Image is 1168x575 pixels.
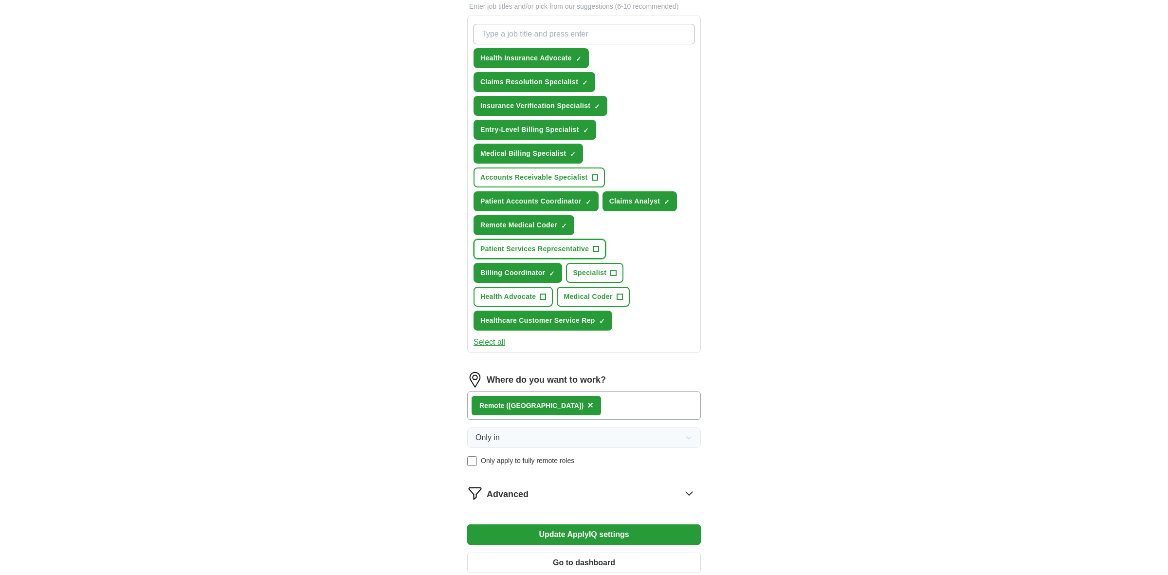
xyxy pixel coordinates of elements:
button: Update ApplyIQ settings [467,524,701,545]
button: Specialist [566,263,623,283]
span: ✓ [583,127,589,134]
span: Claims Analyst [609,196,660,206]
span: Only in [475,432,500,444]
button: Healthcare Customer Service Rep✓ [474,311,612,331]
span: Health Insurance Advocate [480,53,572,63]
button: Claims Analyst✓ [602,191,677,211]
button: Claims Resolution Specialist✓ [474,72,595,92]
button: Patient Accounts Coordinator✓ [474,191,599,211]
span: ✓ [585,198,591,206]
span: Medical Billing Specialist [480,148,566,159]
button: Billing Coordinator✓ [474,263,562,283]
div: Remote ([GEOGRAPHIC_DATA]) [479,401,584,411]
span: ✓ [599,317,605,325]
span: ✓ [570,150,576,158]
button: Medical Coder [557,287,629,307]
button: Insurance Verification Specialist✓ [474,96,607,116]
span: Medical Coder [564,292,612,302]
button: Remote Medical Coder✓ [474,215,574,235]
button: Entry-Level Billing Specialist✓ [474,120,596,140]
span: Patient Services Representative [480,244,589,254]
p: Enter job titles and/or pick from our suggestions (6-10 recommended) [467,1,701,12]
span: Patient Accounts Coordinator [480,196,582,206]
span: ✓ [594,103,600,111]
span: ✓ [582,79,588,87]
img: filter [467,485,483,501]
span: ✓ [549,270,555,278]
input: Type a job title and press enter [474,24,694,44]
span: Accounts Receivable Specialist [480,172,588,183]
button: Go to dashboard [467,553,701,573]
label: Where do you want to work? [487,373,606,387]
span: ✓ [576,55,582,63]
span: Claims Resolution Specialist [480,77,578,87]
button: Medical Billing Specialist✓ [474,144,583,164]
span: Insurance Verification Specialist [480,101,590,111]
span: Advanced [487,488,529,501]
button: Health Insurance Advocate✓ [474,48,589,68]
button: Select all [474,336,505,348]
button: Patient Services Representative [474,239,606,259]
span: Remote Medical Coder [480,220,557,230]
span: Healthcare Customer Service Rep [480,315,595,326]
span: Billing Coordinator [480,268,545,278]
span: × [587,400,593,410]
button: Accounts Receivable Specialist [474,167,605,187]
span: ✓ [561,222,567,230]
img: location.png [467,372,483,388]
button: Only in [467,427,701,448]
span: ✓ [664,198,670,206]
span: Only apply to fully remote roles [481,456,574,466]
input: Only apply to fully remote roles [467,456,477,466]
span: Entry-Level Billing Specialist [480,125,579,135]
span: Health Advocate [480,292,536,302]
button: Health Advocate [474,287,553,307]
button: × [587,398,593,413]
span: Specialist [573,268,606,278]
